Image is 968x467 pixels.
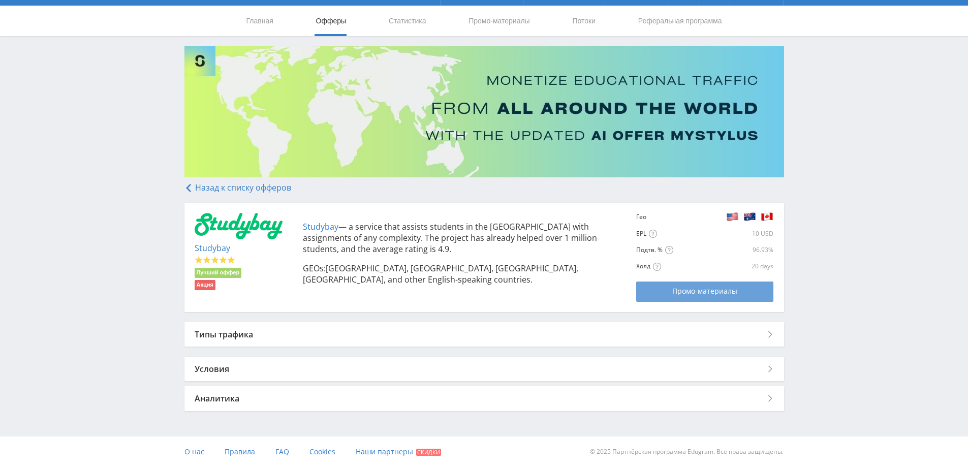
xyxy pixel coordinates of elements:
div: Типы трафика [184,322,784,347]
span: Промо-материалы [672,287,737,295]
div: 20 days [729,262,773,270]
span: FAQ [275,447,289,456]
span: О нас [184,447,204,456]
span: Наши партнеры [356,447,413,456]
div: © 2025 Партнёрская программа Edugram. Все права защищены. [489,437,784,467]
a: Studybay [303,221,338,232]
img: 48eceb5f3be6f8b85a5de07a09b1de3d.png [726,210,739,223]
div: Аналитика [184,386,784,411]
a: Cookies [309,437,335,467]
a: Промо-материалы [636,282,773,302]
li: Лучший оффер [195,268,242,278]
img: Banner [184,46,784,177]
a: Статистика [388,6,427,36]
a: FAQ [275,437,289,467]
div: Условия [184,357,784,381]
a: Назад к списку офферов [184,182,291,193]
li: Акция [195,280,215,290]
a: Наши партнеры Скидки [356,437,441,467]
a: О нас [184,437,204,467]
div: EPL [636,230,669,238]
a: Studybay [195,242,230,254]
a: Главная [245,6,274,36]
a: Офферы [315,6,348,36]
a: Правила [225,437,255,467]
div: Подтв. % [636,246,727,255]
a: Промо-материалы [467,6,530,36]
a: Реферальная программа [637,6,723,36]
img: 3ada14a53ba788f27969164caceec9ba.png [195,213,283,239]
p: GEOs: [303,263,627,285]
img: 360ada463930437f1332654850a8e6b9.png [761,210,773,223]
div: 96.93% [729,246,773,254]
div: Холд [636,262,727,271]
span: [GEOGRAPHIC_DATA], [GEOGRAPHIC_DATA], [GEOGRAPHIC_DATA], [GEOGRAPHIC_DATA], and other English-spe... [303,263,578,285]
span: Скидки [416,449,441,456]
p: — a service that assists students in the [GEOGRAPHIC_DATA] with assignments of any complexity. Th... [303,221,627,255]
img: ca5b868cedfca7d8cb459257d14b3592.png [743,210,756,223]
div: 10 USD [671,230,773,238]
span: Cookies [309,447,335,456]
a: Потоки [571,6,597,36]
div: Гео [636,213,669,221]
span: Правила [225,447,255,456]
